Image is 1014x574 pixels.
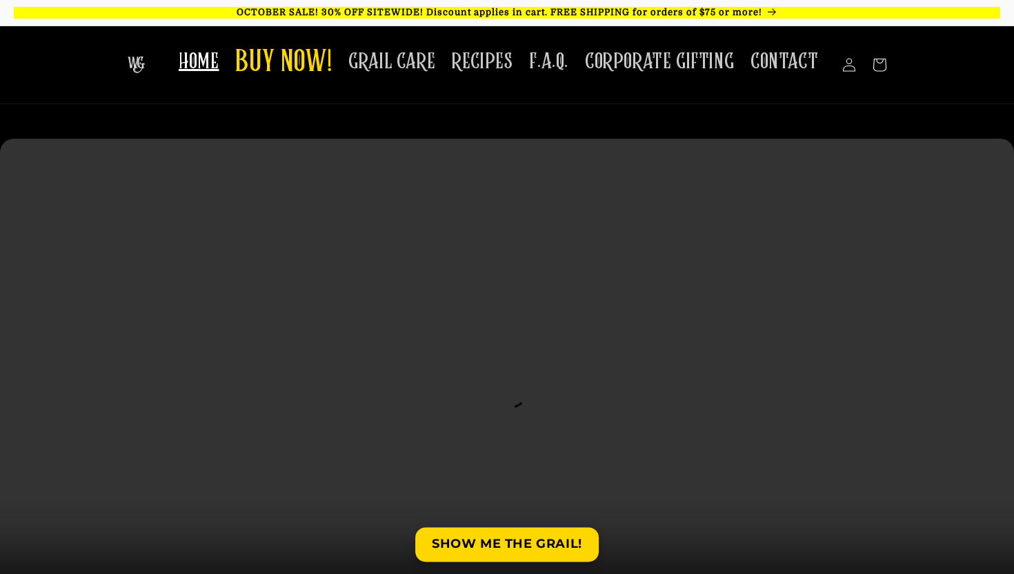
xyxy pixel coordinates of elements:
[348,48,435,75] span: GRAIL CARE
[585,48,734,75] span: CORPORATE GIFTING
[235,44,332,82] span: BUY NOW!
[415,528,599,562] a: SHOW ME THE GRAIL!
[128,57,145,73] img: The Whiskey Grail
[179,48,219,75] span: HOME
[521,40,577,83] a: F.A.Q.
[340,40,444,83] a: GRAIL CARE
[750,48,818,75] span: CONTACT
[14,7,1000,19] p: OCTOBER SALE! 30% OFF SITEWIDE! Discount applies in cart. FREE SHIPPING for orders of $75 or more!
[227,36,340,90] a: BUY NOW!
[170,40,227,83] a: HOME
[444,40,521,83] a: RECIPES
[742,40,826,83] a: CONTACT
[452,48,513,75] span: RECIPES
[577,40,742,83] a: CORPORATE GIFTING
[529,48,568,75] span: F.A.Q.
